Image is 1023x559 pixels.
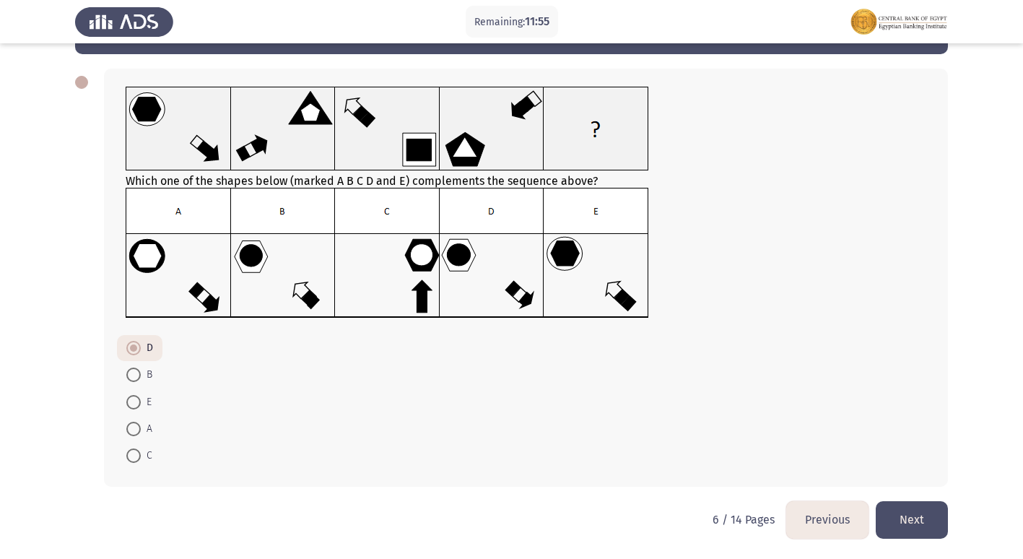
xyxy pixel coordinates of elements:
[126,87,649,171] img: UkFYMDA2OUF1cGRhdGVkLnBuZzE2MjIwMzE3MzEyNzQ=.png
[141,420,152,438] span: A
[141,394,152,411] span: E
[474,13,549,31] p: Remaining:
[126,87,926,321] div: Which one of the shapes below (marked A B C D and E) complements the sequence above?
[126,188,649,318] img: UkFYMDA2OUIucG5nMTYyMjAzMTc1ODMyMQ==.png
[850,1,948,42] img: Assessment logo of FOCUS Assessment 3 Modules EN
[141,366,152,383] span: B
[876,501,948,538] button: load next page
[786,501,869,538] button: load previous page
[525,14,549,28] span: 11:55
[141,447,152,464] span: C
[713,513,775,526] p: 6 / 14 Pages
[141,339,153,357] span: D
[75,1,173,42] img: Assess Talent Management logo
